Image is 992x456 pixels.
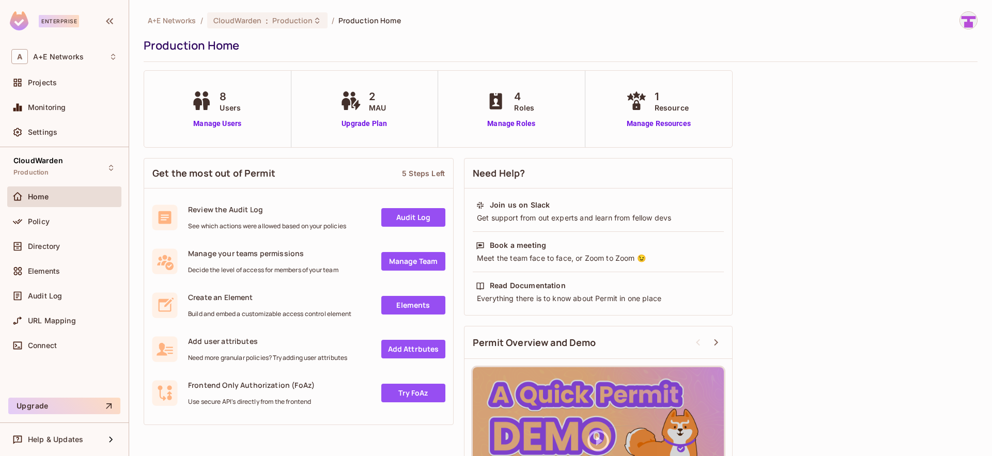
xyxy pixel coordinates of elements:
span: Production Home [338,15,401,25]
span: CloudWarden [13,156,63,165]
span: Elements [28,267,60,275]
span: 8 [220,89,241,104]
span: Directory [28,242,60,250]
a: Manage Roles [483,118,539,129]
a: Try FoAz [381,384,445,402]
a: Upgrade Plan [338,118,391,129]
span: Production [272,15,313,25]
div: Get support from out experts and learn from fellow devs [476,213,721,223]
li: / [200,15,203,25]
a: Manage Team [381,252,445,271]
span: Home [28,193,49,201]
span: Connect [28,341,57,350]
span: Decide the level of access for members of your team [188,266,338,274]
div: Read Documentation [490,280,566,291]
span: Use secure API's directly from the frontend [188,398,315,406]
span: Frontend Only Authorization (FoAz) [188,380,315,390]
span: : [265,17,269,25]
span: the active workspace [148,15,196,25]
a: Elements [381,296,445,315]
span: Review the Audit Log [188,205,346,214]
span: Need more granular policies? Try adding user attributes [188,354,347,362]
div: Enterprise [39,15,79,27]
span: Build and embed a customizable access control element [188,310,351,318]
span: MAU [369,102,386,113]
img: SReyMgAAAABJRU5ErkJggg== [10,11,28,30]
span: Workspace: A+E Networks [33,53,84,61]
img: Sailesh Malladi [960,12,977,29]
span: Get the most out of Permit [152,167,275,180]
span: Manage your teams permissions [188,248,338,258]
span: Projects [28,78,57,87]
div: 5 Steps Left [402,168,445,178]
span: 4 [514,89,534,104]
a: Manage Users [189,118,246,129]
div: Production Home [144,38,972,53]
a: Manage Resources [624,118,694,129]
span: A [11,49,28,64]
span: URL Mapping [28,317,76,325]
span: Monitoring [28,103,66,112]
span: Users [220,102,241,113]
div: Everything there is to know about Permit in one place [476,293,721,304]
div: Meet the team face to face, or Zoom to Zoom 😉 [476,253,721,263]
span: CloudWarden [213,15,261,25]
span: Audit Log [28,292,62,300]
span: Resource [655,102,689,113]
span: Help & Updates [28,435,83,444]
span: Add user attributes [188,336,347,346]
button: Upgrade [8,398,120,414]
span: Settings [28,128,57,136]
a: Add Attrbutes [381,340,445,358]
span: See which actions were allowed based on your policies [188,222,346,230]
li: / [332,15,334,25]
span: Permit Overview and Demo [473,336,596,349]
span: Roles [514,102,534,113]
div: Book a meeting [490,240,546,250]
a: Audit Log [381,208,445,227]
span: 2 [369,89,386,104]
span: Need Help? [473,167,525,180]
span: Production [13,168,49,177]
span: Policy [28,217,50,226]
span: Create an Element [188,292,351,302]
div: Join us on Slack [490,200,550,210]
span: 1 [655,89,689,104]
